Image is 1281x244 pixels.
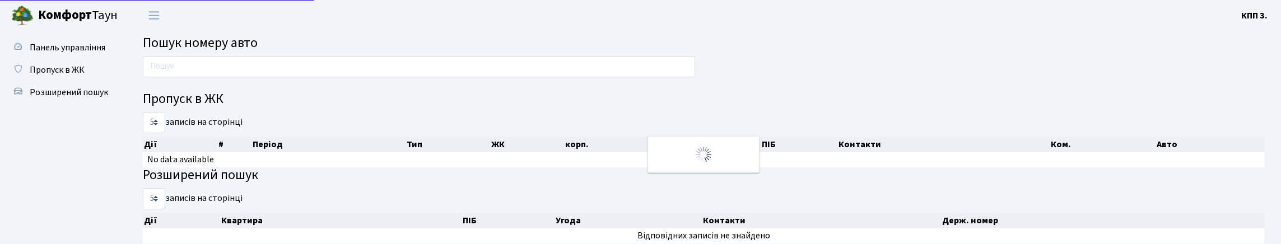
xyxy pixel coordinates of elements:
[11,4,34,27] img: logo.png
[251,137,406,152] th: Період
[490,137,565,152] th: ЖК
[406,137,490,152] th: Тип
[462,213,555,228] th: ПІБ
[143,188,165,209] select: записів на сторінці
[6,59,118,81] a: Пропуск в ЖК
[143,213,220,228] th: Дії
[6,81,118,104] a: Розширений пошук
[695,146,712,163] img: Обробка...
[761,137,837,152] th: ПІБ
[143,188,243,209] label: записів на сторінці
[143,56,695,77] input: Пошук
[143,152,1264,167] td: No data available
[220,213,462,228] th: Квартира
[38,6,92,24] b: Комфорт
[143,112,243,133] label: записів на сторінці
[143,112,165,133] select: записів на сторінці
[555,213,702,228] th: Угода
[143,228,1264,243] td: Відповідних записів не знайдено
[143,91,1264,107] h4: Пропуск в ЖК
[30,41,105,54] span: Панель управління
[143,167,1264,184] h4: Розширений пошук
[143,137,217,152] th: Дії
[941,213,1264,228] th: Держ. номер
[217,137,252,152] th: #
[6,36,118,59] a: Панель управління
[1241,10,1268,22] b: КПП 3.
[143,33,258,53] span: Пошук номеру авто
[702,213,940,228] th: Контакти
[837,137,1050,152] th: Контакти
[564,137,686,152] th: корп.
[30,64,85,76] span: Пропуск в ЖК
[140,6,168,25] button: Переключити навігацію
[38,6,118,25] span: Таун
[1050,137,1156,152] th: Ком.
[1156,137,1264,152] th: Авто
[1241,9,1268,22] a: КПП 3.
[30,86,108,98] span: Розширений пошук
